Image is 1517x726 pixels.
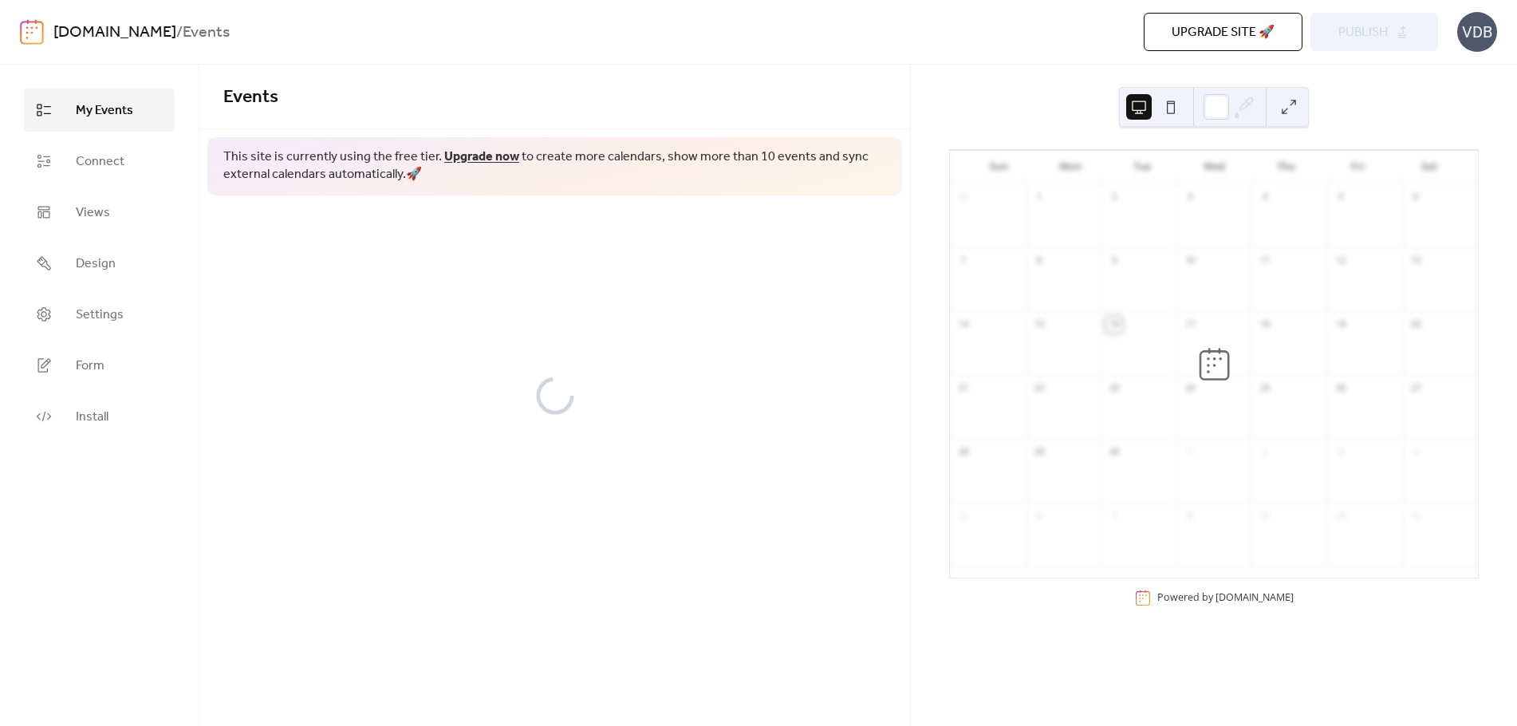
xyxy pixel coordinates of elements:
[223,80,278,115] span: Events
[1256,188,1274,206] div: 4
[1144,13,1302,51] button: Upgrade site 🚀
[24,242,175,285] a: Design
[20,19,44,45] img: logo
[1332,252,1350,270] div: 12
[176,18,183,48] b: /
[24,344,175,387] a: Form
[24,395,175,438] a: Install
[1322,151,1393,183] div: Fri
[1181,188,1199,206] div: 3
[1332,507,1350,525] div: 10
[1407,188,1424,206] div: 6
[1393,151,1465,183] div: Sat
[963,151,1034,183] div: Sun
[444,144,519,169] a: Upgrade now
[1105,252,1123,270] div: 9
[1407,444,1424,461] div: 4
[76,357,104,376] span: Form
[1250,151,1322,183] div: Thu
[1181,507,1199,525] div: 8
[183,18,230,48] b: Events
[1181,252,1199,270] div: 10
[1332,316,1350,333] div: 19
[1105,507,1123,525] div: 7
[24,89,175,132] a: My Events
[76,101,133,120] span: My Events
[76,152,124,172] span: Connect
[955,188,972,206] div: 31
[1030,188,1048,206] div: 1
[223,148,886,184] span: This site is currently using the free tier. to create more calendars, show more than 10 events an...
[1181,316,1199,333] div: 17
[1030,444,1048,461] div: 29
[76,306,124,325] span: Settings
[1181,444,1199,461] div: 1
[955,316,972,333] div: 14
[1256,507,1274,525] div: 9
[1407,252,1424,270] div: 13
[1457,12,1497,52] div: VDB
[1157,590,1294,604] div: Powered by
[1256,444,1274,461] div: 2
[1332,444,1350,461] div: 3
[1216,590,1294,604] a: [DOMAIN_NAME]
[1034,151,1106,183] div: Mon
[1030,252,1048,270] div: 8
[24,140,175,183] a: Connect
[76,203,110,223] span: Views
[1181,380,1199,397] div: 24
[1256,316,1274,333] div: 18
[1105,444,1123,461] div: 30
[1105,380,1123,397] div: 23
[1407,507,1424,525] div: 11
[1172,23,1275,42] span: Upgrade site 🚀
[1407,316,1424,333] div: 20
[24,293,175,336] a: Settings
[955,444,972,461] div: 28
[1030,316,1048,333] div: 15
[1106,151,1178,183] div: Tue
[1407,380,1424,397] div: 27
[955,507,972,525] div: 5
[1332,188,1350,206] div: 5
[76,254,116,274] span: Design
[1332,380,1350,397] div: 26
[1105,316,1123,333] div: 16
[53,18,176,48] a: [DOMAIN_NAME]
[955,380,972,397] div: 21
[1256,380,1274,397] div: 25
[24,191,175,234] a: Views
[955,252,972,270] div: 7
[1105,188,1123,206] div: 2
[1030,380,1048,397] div: 22
[76,408,108,427] span: Install
[1030,507,1048,525] div: 6
[1178,151,1250,183] div: Wed
[1256,252,1274,270] div: 11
